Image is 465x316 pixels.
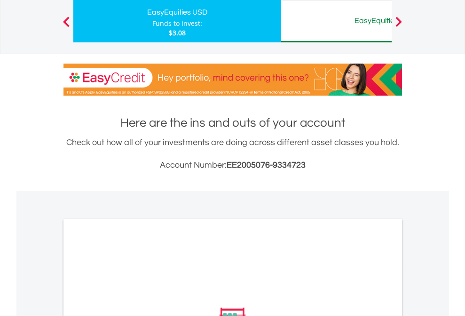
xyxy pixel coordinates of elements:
[152,19,202,28] div: Funds to invest:
[63,64,402,96] img: EasyCredit Promotion Banner
[79,6,276,19] div: EasyEquities USD
[227,161,306,170] span: EE2005076-9334723
[169,28,186,37] span: $3.08
[57,21,76,31] button: Previous
[389,21,408,31] button: Next
[63,114,402,131] h1: Here are the ins and outs of your account
[63,136,402,172] div: Check out how all of your investments are doing across different asset classes you hold.
[63,159,402,172] h3: Account Number:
